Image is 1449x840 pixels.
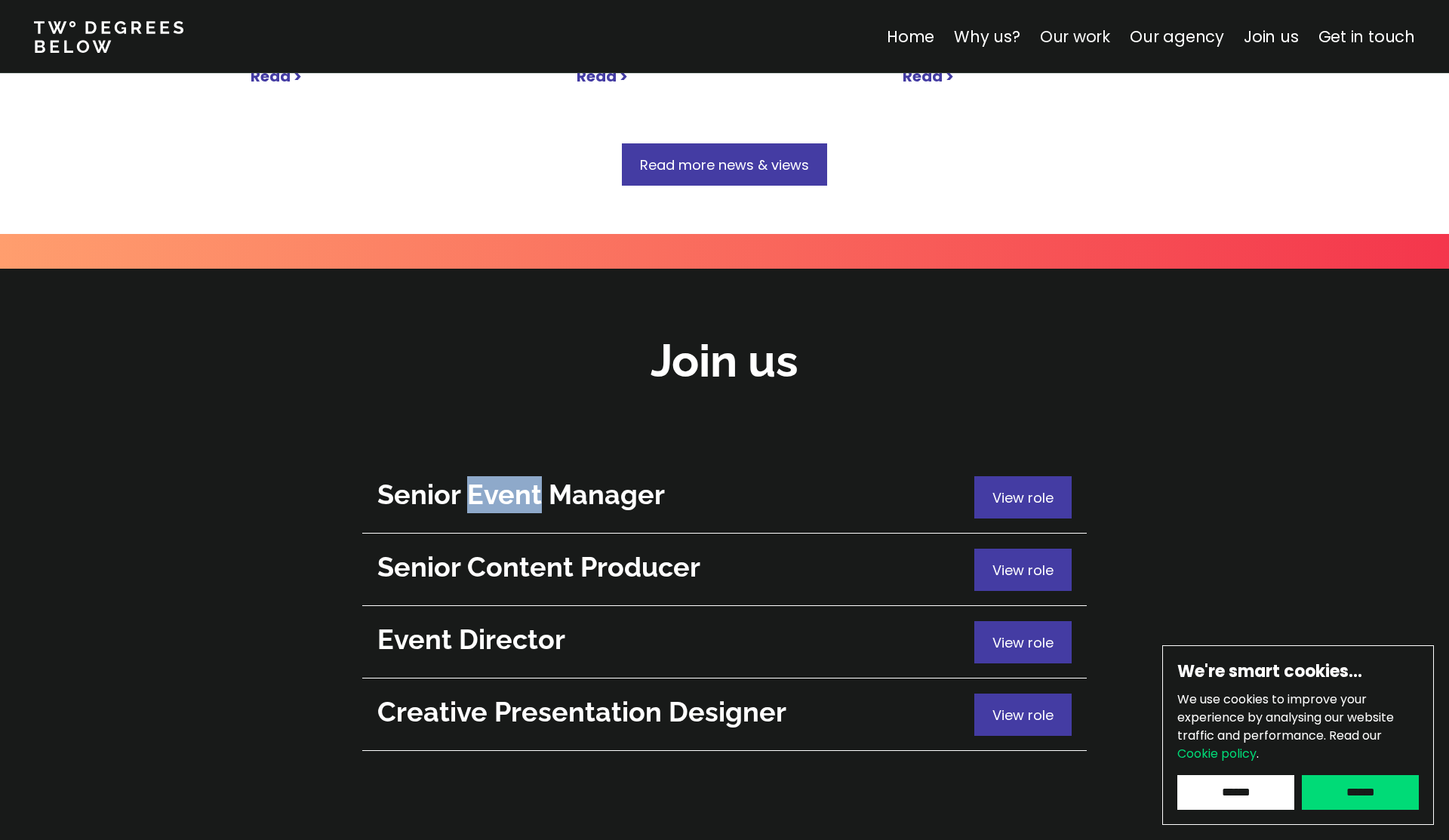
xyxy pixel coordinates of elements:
h2: Join us [651,331,798,392]
h2: Senior Event Manager [377,476,967,513]
a: View role [362,461,1087,534]
a: Cookie policy [1177,745,1257,762]
span: View role [992,633,1054,652]
a: View role [362,606,1087,678]
strong: Read > [903,66,954,87]
span: View role [992,561,1054,580]
h2: Event Director [377,621,967,658]
span: View role [992,488,1054,507]
a: View role [362,534,1087,606]
h6: We're smart cookies… [1177,660,1419,683]
h2: Senior Content Producer [377,549,967,586]
a: Join us [1244,26,1299,48]
strong: Read > [577,66,628,87]
a: Read > [903,65,1198,88]
h2: Creative Presentation Designer [377,694,967,731]
p: We use cookies to improve your experience by analysing our website traffic and performance. [1177,691,1419,763]
a: Get in touch [1318,26,1415,48]
a: Our work [1040,26,1110,48]
a: Read > [251,65,546,88]
a: Read more news & views [251,143,1198,186]
span: View role [992,706,1054,725]
a: View role [362,678,1087,751]
span: Read more news & views [640,155,809,174]
span: Read our . [1177,727,1382,762]
a: Read > [577,65,872,88]
a: Our agency [1130,26,1224,48]
a: Home [887,26,934,48]
a: Why us? [954,26,1020,48]
strong: Read > [251,66,302,87]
